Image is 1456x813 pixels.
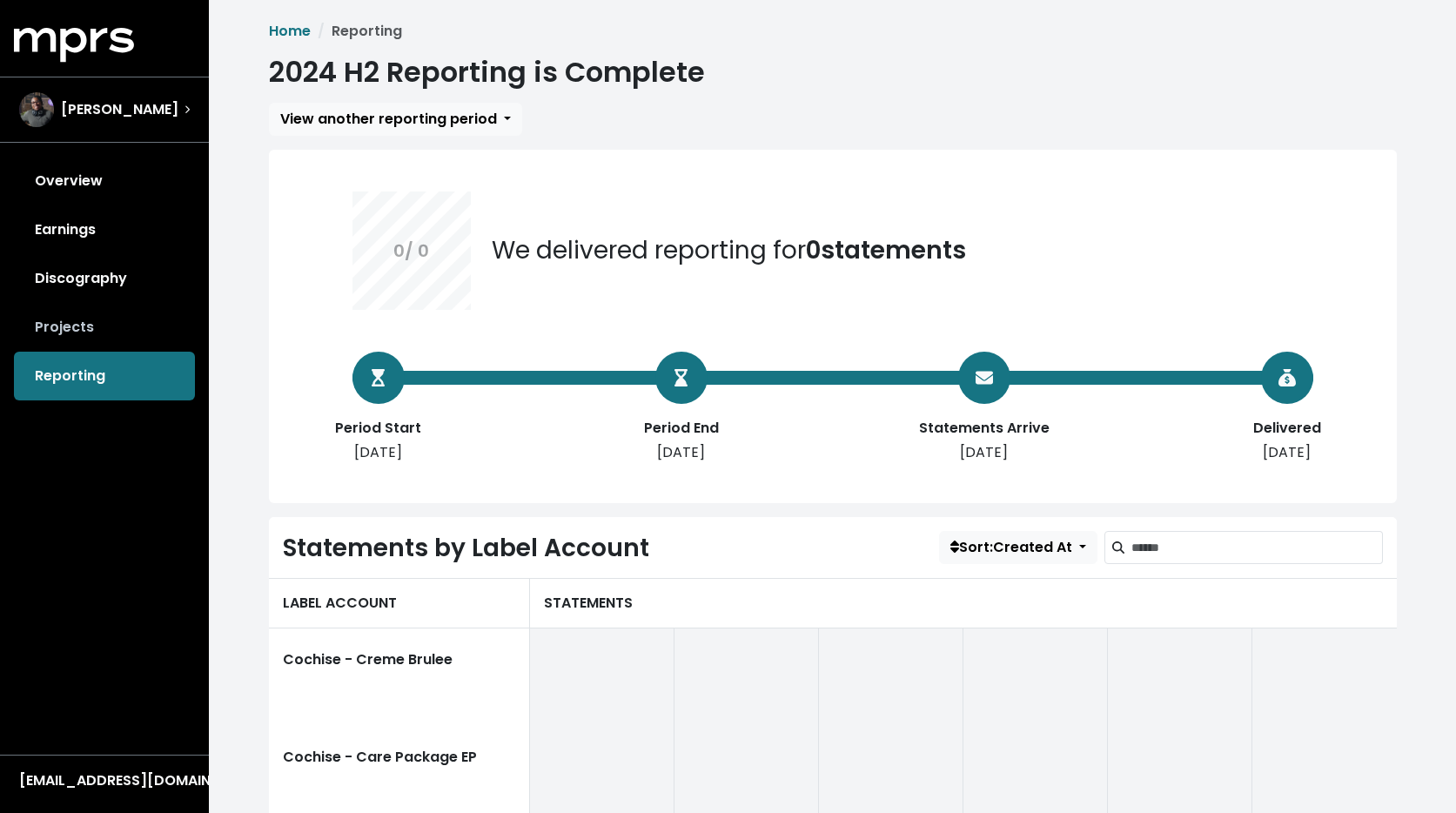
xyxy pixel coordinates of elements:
a: Discography [14,254,195,303]
div: [DATE] [612,442,751,463]
a: Home [269,21,311,41]
li: Reporting [311,21,402,42]
button: Sort:Created At [939,531,1097,564]
img: The selected account / producer [19,92,54,127]
div: [EMAIL_ADDRESS][DOMAIN_NAME] [19,770,190,791]
div: STATEMENTS [530,578,1397,628]
h1: 2024 H2 Reporting is Complete [269,56,705,89]
nav: breadcrumb [269,21,1397,42]
b: 0 statements [806,233,966,267]
a: Projects [14,303,195,352]
button: [EMAIL_ADDRESS][DOMAIN_NAME] [14,769,195,792]
div: [DATE] [1218,442,1357,463]
a: Overview [14,157,195,205]
span: [PERSON_NAME] [61,99,178,120]
div: Period Start [309,418,448,439]
div: Statements Arrive [915,418,1054,439]
a: Cochise - Creme Brulee [269,628,530,726]
h2: Statements by Label Account [283,534,649,563]
a: Earnings [14,205,195,254]
div: Period End [612,418,751,439]
div: LABEL ACCOUNT [269,578,530,628]
span: View another reporting period [280,109,497,129]
div: We delivered reporting for [492,232,966,269]
div: Delivered [1218,418,1357,439]
button: View another reporting period [269,103,522,136]
a: mprs logo [14,34,134,54]
input: Search label accounts [1131,531,1383,564]
div: [DATE] [309,442,448,463]
div: [DATE] [915,442,1054,463]
span: Sort: Created At [950,537,1072,557]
